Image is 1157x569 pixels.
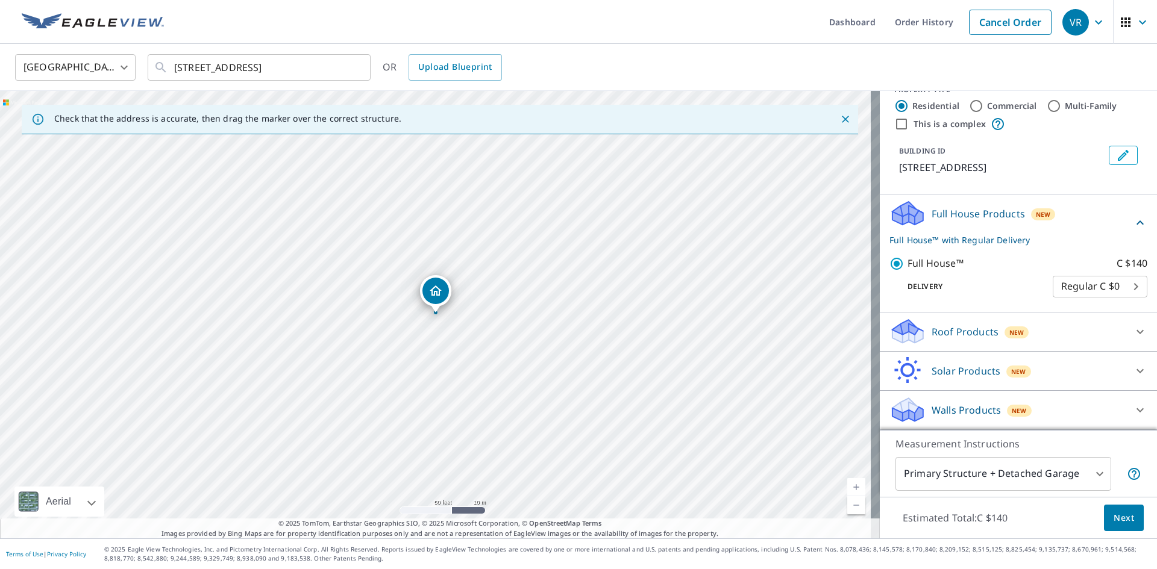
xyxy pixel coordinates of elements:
div: Aerial [42,487,75,517]
div: Regular C $0 [1053,270,1147,303]
div: Full House ProductsNewFull House™ with Regular Delivery [889,199,1147,246]
label: This is a complex [914,118,986,130]
span: New [1009,328,1024,337]
p: Measurement Instructions [895,437,1141,451]
div: Aerial [14,487,104,517]
span: Next [1114,511,1134,526]
p: Delivery [889,281,1053,292]
div: VR [1062,9,1089,36]
p: [STREET_ADDRESS] [899,160,1104,175]
button: Next [1104,505,1144,532]
span: New [1012,406,1027,415]
a: Terms [582,518,602,527]
p: BUILDING ID [899,146,945,156]
span: New [1011,367,1026,376]
div: Dropped pin, building 1, Residential property, 5212 44 AVE CAMROSE AB T4V0A8 [420,275,451,312]
input: Search by address or latitude-longitude [174,51,346,84]
label: Residential [912,100,959,112]
button: Close [838,111,853,127]
a: Terms of Use [6,550,43,558]
span: Your report will include the primary structure and a detached garage if one exists. [1127,467,1141,481]
p: Roof Products [932,325,999,339]
div: [GEOGRAPHIC_DATA] [15,51,136,84]
div: Walls ProductsNew [889,396,1147,424]
span: © 2025 TomTom, Earthstar Geographics SIO, © 2025 Microsoft Corporation, © [278,518,602,529]
label: Multi-Family [1065,100,1117,112]
p: C $140 [1117,256,1147,271]
p: | [6,550,86,558]
p: Full House™ with Regular Delivery [889,234,1133,246]
p: Check that the address is accurate, then drag the marker over the correct structure. [54,113,401,124]
div: Roof ProductsNew [889,317,1147,346]
p: Walls Products [932,403,1001,417]
span: New [1036,210,1051,219]
p: Estimated Total: C $140 [893,505,1017,531]
div: Primary Structure + Detached Garage [895,457,1111,491]
a: Current Level 19, Zoom In [847,478,865,496]
a: OpenStreetMap [529,518,580,527]
a: Privacy Policy [47,550,86,558]
a: Upload Blueprint [409,54,501,81]
a: Cancel Order [969,10,1052,35]
div: Solar ProductsNew [889,356,1147,385]
button: Edit building 1 [1109,146,1138,165]
p: Solar Products [932,364,1000,378]
p: Full House™ [908,256,964,271]
label: Commercial [987,100,1037,112]
p: Full House Products [932,207,1025,221]
img: EV Logo [22,13,164,31]
div: OR [383,54,502,81]
span: Upload Blueprint [418,60,492,75]
a: Current Level 19, Zoom Out [847,496,865,514]
p: © 2025 Eagle View Technologies, Inc. and Pictometry International Corp. All Rights Reserved. Repo... [104,545,1151,563]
